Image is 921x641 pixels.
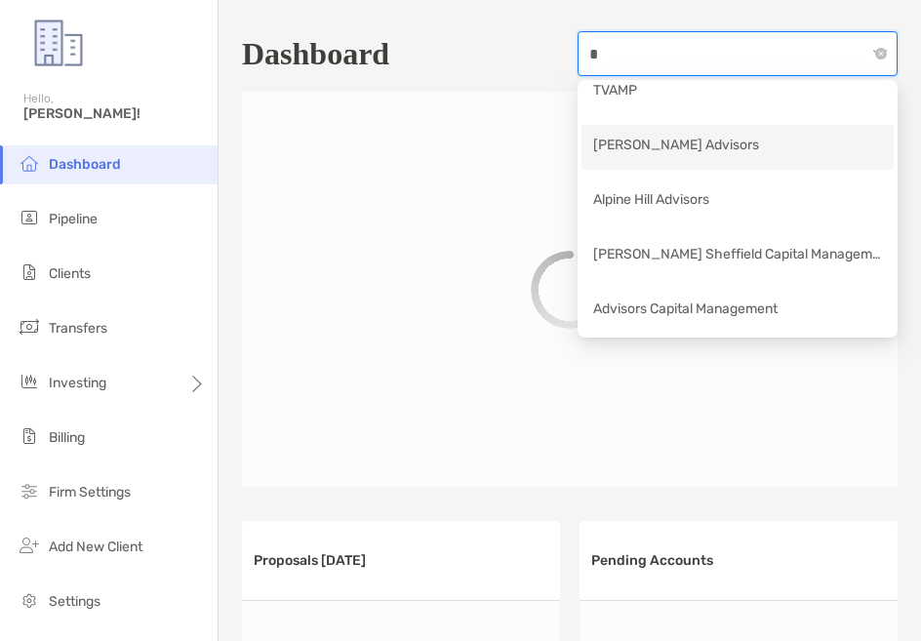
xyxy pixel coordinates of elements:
img: dashboard icon [18,151,41,175]
img: transfers icon [18,315,41,339]
span: Firm Settings [49,484,131,501]
span: Billing [49,429,85,446]
div: Poulos Advisors [581,125,894,170]
span: [PERSON_NAME]! [23,105,206,122]
img: add_new_client icon [18,534,41,557]
span: Pipeline [49,211,98,227]
img: investing icon [18,370,41,393]
img: firm-settings icon [18,479,41,502]
div: Alpine Hill Advisors [593,189,882,214]
span: Clients [49,265,91,282]
span: close-circle [875,48,887,60]
div: Advisors Capital Management [581,289,894,334]
div: TVAMP [593,80,882,104]
span: Dashboard [49,156,121,173]
h3: Pending Accounts [591,552,713,569]
img: Zoe Logo [23,8,94,78]
div: [PERSON_NAME] Advisors [593,135,882,159]
div: Advisors Capital Management [593,299,882,323]
span: Settings [49,593,100,610]
img: pipeline icon [18,206,41,229]
span: Add New Client [49,539,142,555]
h3: Proposals [DATE] [254,552,366,569]
img: billing icon [18,424,41,448]
div: TVAMP [581,70,894,115]
h1: Dashboard [242,36,389,72]
div: McElhenny Sheffield Capital Management [581,234,894,279]
img: clients icon [18,260,41,284]
div: [PERSON_NAME] Sheffield Capital Management [593,244,882,268]
span: Investing [49,375,106,391]
div: Alpine Hill Advisors [581,180,894,224]
img: settings icon [18,588,41,612]
span: Transfers [49,320,107,337]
